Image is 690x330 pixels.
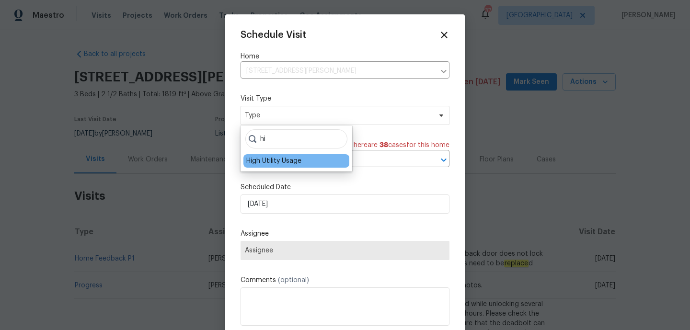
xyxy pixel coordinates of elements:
[241,94,449,103] label: Visit Type
[379,142,388,148] span: 38
[241,52,449,61] label: Home
[241,229,449,239] label: Assignee
[241,182,449,192] label: Scheduled Date
[241,30,306,40] span: Schedule Visit
[241,64,435,79] input: Enter in an address
[349,140,449,150] span: There are case s for this home
[241,275,449,285] label: Comments
[437,153,450,167] button: Open
[246,156,301,166] div: High Utility Usage
[245,111,431,120] span: Type
[439,30,449,40] span: Close
[278,277,309,284] span: (optional)
[245,247,445,254] span: Assignee
[241,194,449,214] input: M/D/YYYY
